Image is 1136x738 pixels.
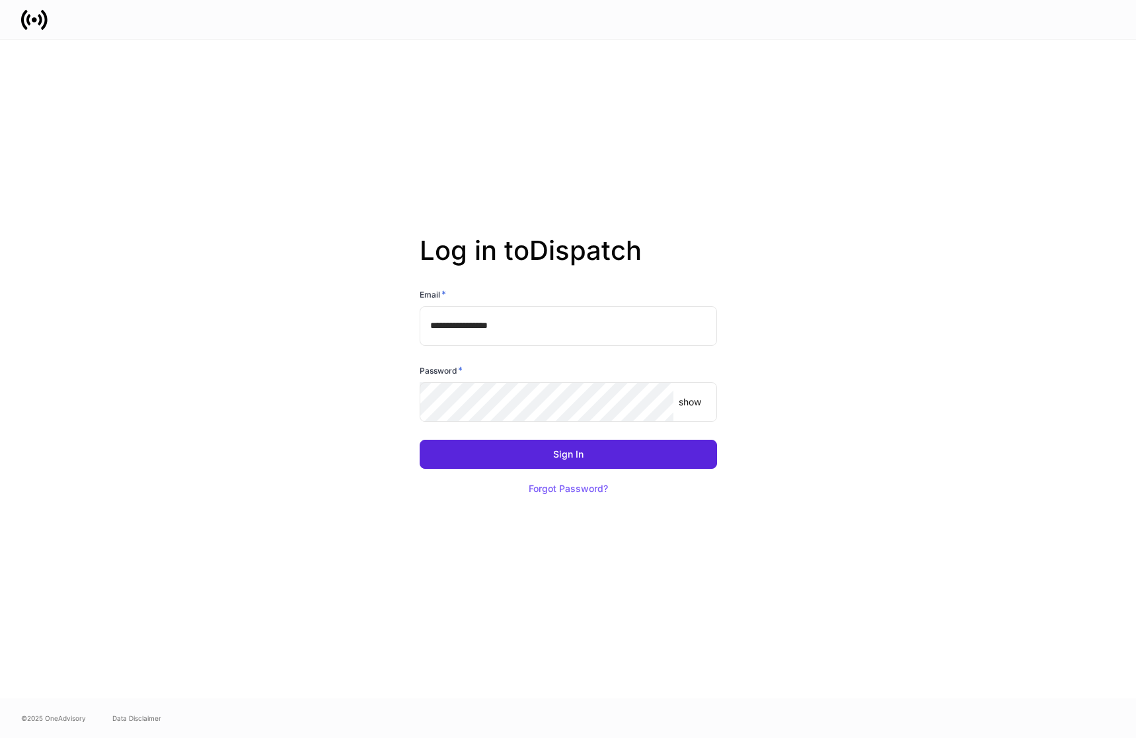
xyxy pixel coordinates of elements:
[420,288,446,301] h6: Email
[679,395,701,409] p: show
[512,474,625,503] button: Forgot Password?
[21,713,86,723] span: © 2025 OneAdvisory
[420,235,717,288] h2: Log in to Dispatch
[420,440,717,469] button: Sign In
[553,450,584,459] div: Sign In
[112,713,161,723] a: Data Disclaimer
[420,364,463,377] h6: Password
[529,484,608,493] div: Forgot Password?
